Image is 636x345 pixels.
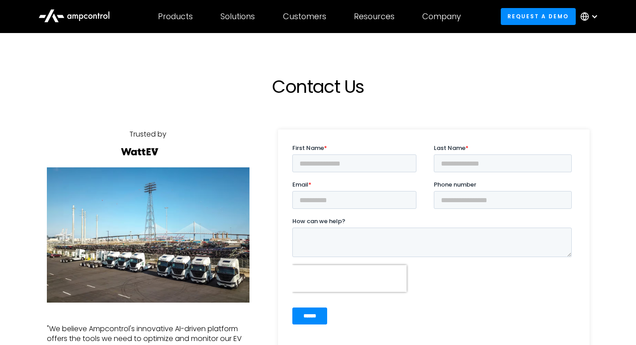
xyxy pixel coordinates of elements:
div: Solutions [220,12,255,21]
div: Products [158,12,193,21]
div: Customers [283,12,326,21]
div: Resources [354,12,395,21]
img: Watt EV Logo Real [120,148,159,155]
iframe: Form 0 [292,144,575,340]
div: Company [422,12,461,21]
h1: Contact Us [122,76,515,97]
div: Trusted by [129,129,166,139]
a: Request a demo [501,8,576,25]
